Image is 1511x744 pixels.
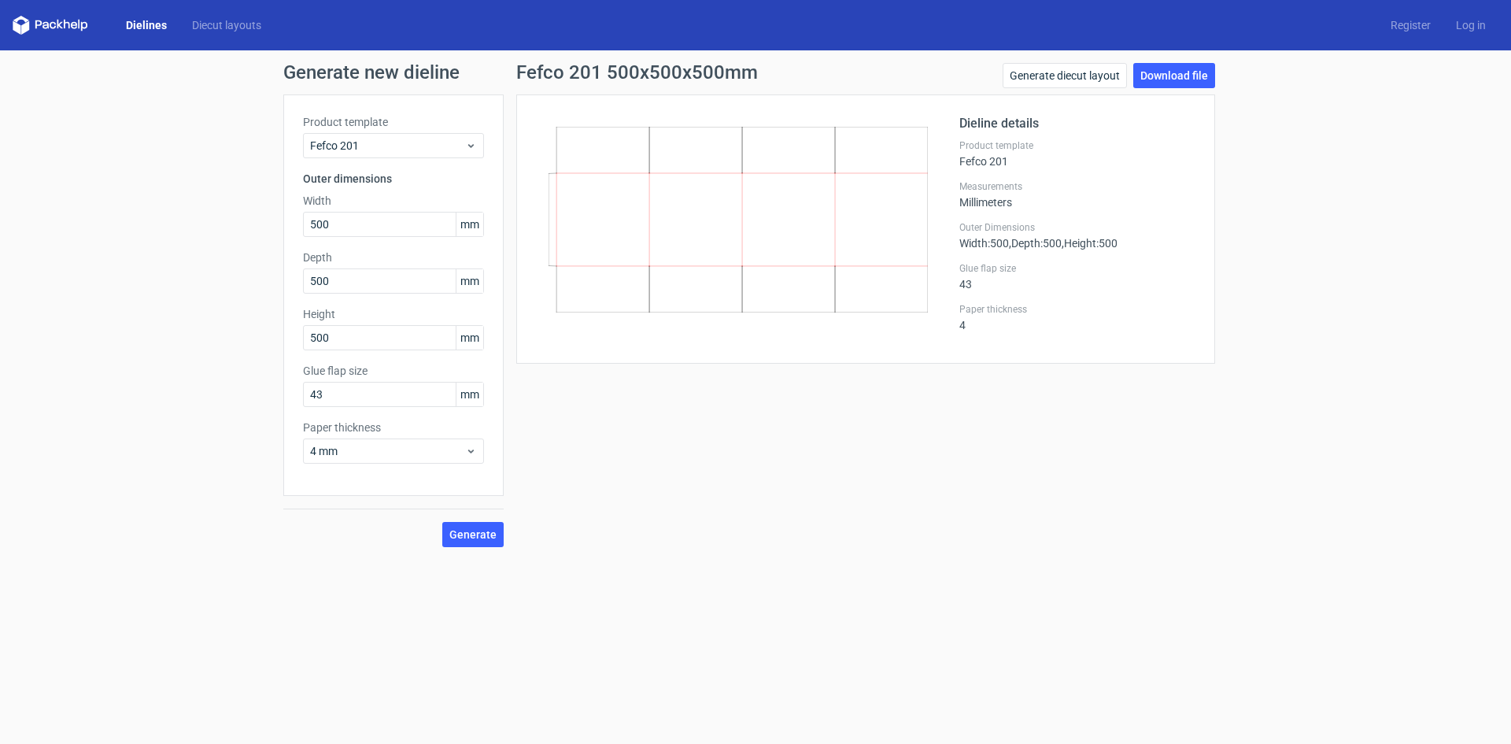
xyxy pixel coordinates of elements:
[303,306,484,322] label: Height
[959,303,1195,331] div: 4
[516,63,758,82] h1: Fefco 201 500x500x500mm
[1378,17,1443,33] a: Register
[303,250,484,265] label: Depth
[959,262,1195,291] div: 43
[959,237,1009,250] span: Width : 500
[1003,63,1127,88] a: Generate diecut layout
[303,363,484,379] label: Glue flap size
[959,180,1195,193] label: Measurements
[303,420,484,435] label: Paper thickness
[959,139,1195,168] div: Fefco 201
[303,171,484,187] h3: Outer dimensions
[959,221,1195,234] label: Outer Dimensions
[303,114,484,130] label: Product template
[959,180,1195,209] div: Millimeters
[113,17,179,33] a: Dielines
[283,63,1228,82] h1: Generate new dieline
[179,17,274,33] a: Diecut layouts
[959,303,1195,316] label: Paper thickness
[1133,63,1215,88] a: Download file
[959,139,1195,152] label: Product template
[310,138,465,154] span: Fefco 201
[1443,17,1498,33] a: Log in
[959,114,1195,133] h2: Dieline details
[1062,237,1118,250] span: , Height : 500
[310,443,465,459] span: 4 mm
[456,213,483,236] span: mm
[449,529,497,540] span: Generate
[1009,237,1062,250] span: , Depth : 500
[303,193,484,209] label: Width
[456,326,483,350] span: mm
[442,522,504,547] button: Generate
[456,269,483,293] span: mm
[456,383,483,406] span: mm
[959,262,1195,275] label: Glue flap size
